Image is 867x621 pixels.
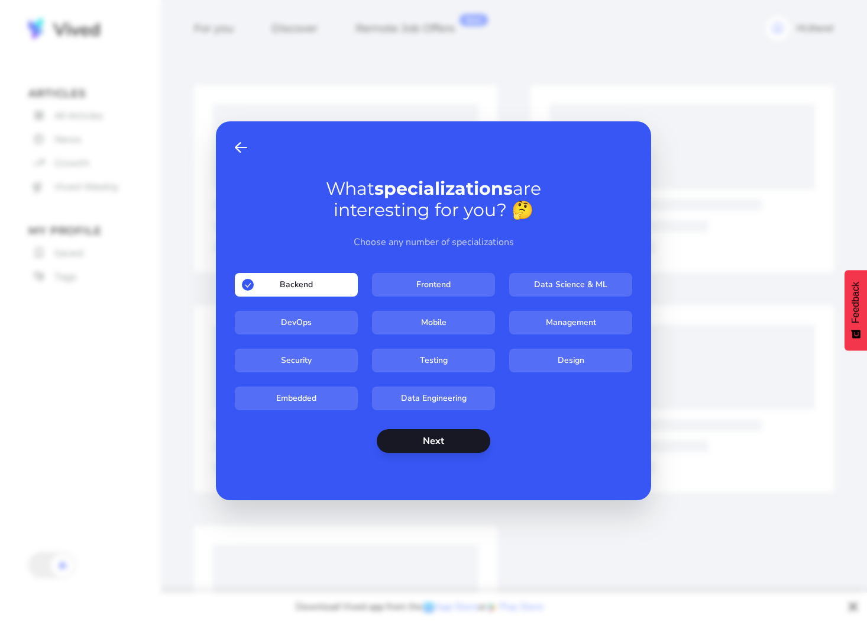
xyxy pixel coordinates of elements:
[372,349,495,372] input: Testing
[513,178,541,200] span: are
[509,311,632,334] input: Management
[354,236,514,249] span: Choose any number of specializations
[235,349,358,372] input: Security
[845,270,867,350] button: Feedback - Show survey
[423,434,444,448] span: Next
[230,136,252,159] button: Back
[509,349,632,372] input: Design
[374,178,513,200] span: specializations
[235,273,358,297] input: Backend
[326,178,374,200] span: What
[372,273,495,297] input: Frontend
[509,273,632,297] input: Data Science & ML
[235,311,358,334] input: DevOps
[850,282,860,323] span: Feedback
[377,429,490,453] button: Next
[372,311,495,334] input: Mobile
[235,387,358,410] input: Embedded
[372,387,495,410] input: Data Engineering
[334,199,533,221] span: interesting for you? 🤔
